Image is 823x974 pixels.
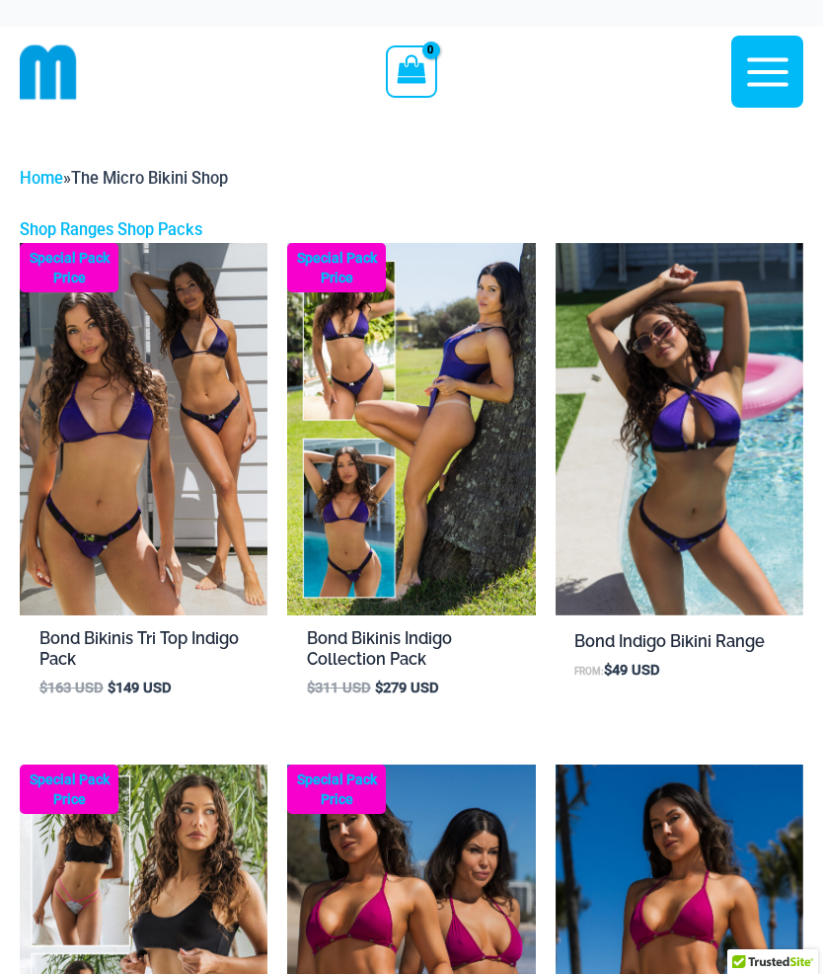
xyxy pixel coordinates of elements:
[307,679,371,696] bdi: 311 USD
[574,631,784,661] a: Bond Indigo Bikini Range
[20,770,118,809] b: Special Pack Price
[108,679,172,696] bdi: 149 USD
[375,679,383,696] span: $
[117,220,202,239] a: Shop Packs
[39,628,249,671] h2: Bond Bikinis Tri Top Indigo Pack
[604,661,660,679] bdi: 49 USD
[375,679,439,696] bdi: 279 USD
[20,243,267,615] a: Bond Indigo Tri Top Pack (1) Bond Indigo Tri Top Pack Back (1)Bond Indigo Tri Top Pack Back (1)
[20,243,267,615] img: Bond Indigo Tri Top Pack (1)
[604,661,612,679] span: $
[307,679,315,696] span: $
[556,243,803,615] img: Bond Indigo 393 Top 285 Cheeky Bikini 10
[20,248,118,287] b: Special Pack Price
[307,628,516,679] a: Bond Bikinis Indigo Collection Pack
[20,43,77,101] img: cropped mm emblem
[287,248,386,287] b: Special Pack Price
[556,243,803,615] a: Bond Indigo 393 Top 285 Cheeky Bikini 10Bond Indigo 393 Top 285 Cheeky Bikini 04Bond Indigo 393 T...
[386,45,436,97] a: View Shopping Cart, empty
[39,679,104,696] bdi: 163 USD
[71,169,228,188] span: The Micro Bikini Shop
[287,770,386,809] b: Special Pack Price
[20,169,228,188] span: »
[20,169,63,188] a: Home
[108,679,115,696] span: $
[574,666,604,677] span: From:
[574,631,784,652] h2: Bond Indigo Bikini Range
[287,243,535,615] img: Bond Inidgo Collection Pack (10)
[39,679,47,696] span: $
[39,628,249,679] a: Bond Bikinis Tri Top Indigo Pack
[20,220,113,239] a: Shop Ranges
[287,243,535,615] a: Bond Inidgo Collection Pack (10) Bond Indigo Bikini Collection Pack Back (6)Bond Indigo Bikini Co...
[307,628,516,671] h2: Bond Bikinis Indigo Collection Pack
